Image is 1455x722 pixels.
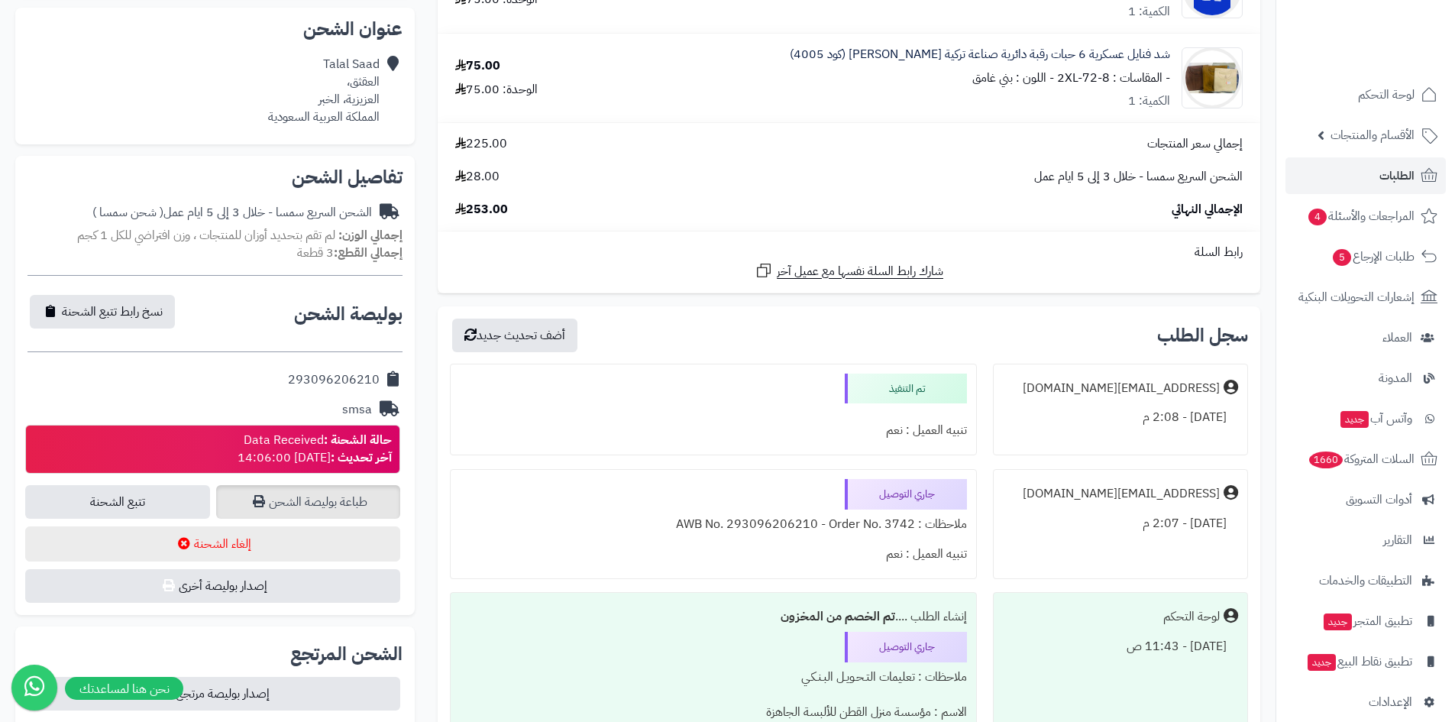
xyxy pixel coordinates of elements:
span: لوحة التحكم [1358,84,1415,105]
div: جاري التوصيل [845,479,967,510]
div: Talal Saad العقثق، العزيزية، الخبر المملكة العربية السعودية [268,56,380,125]
span: جديد [1324,614,1352,630]
a: أدوات التسويق [1285,481,1446,518]
span: طلبات الإرجاع [1331,246,1415,267]
small: - اللون : بني غامق [972,69,1054,87]
span: 5 [1332,248,1352,267]
button: إلغاء الشحنة [25,526,400,562]
div: الشحن السريع سمسا - خلال 3 إلى 5 ايام عمل [92,204,372,222]
span: نسخ رابط تتبع الشحنة [62,303,163,321]
a: التقارير [1285,522,1446,558]
span: 1660 [1308,451,1344,469]
div: 75.00 [455,57,500,75]
div: الكمية: 1 [1128,3,1170,21]
div: تنبيه العميل : نعم [460,416,966,445]
div: [EMAIL_ADDRESS][DOMAIN_NAME] [1023,380,1220,397]
span: جديد [1340,411,1369,428]
div: لوحة التحكم [1163,608,1220,626]
small: - المقاسات : 2XL-72-8 [1057,69,1170,87]
h2: تفاصيل الشحن [27,168,403,186]
a: لوحة التحكم [1285,76,1446,113]
h2: بوليصة الشحن [294,305,403,323]
a: الإعدادات [1285,684,1446,720]
div: 293096206210 [288,371,380,389]
img: logo-2.png [1351,20,1440,52]
h3: سجل الطلب [1157,326,1248,345]
a: التطبيقات والخدمات [1285,562,1446,599]
div: Data Received [DATE] 14:06:00 [238,432,392,467]
a: المراجعات والأسئلة4 [1285,198,1446,235]
small: 3 قطعة [297,244,403,262]
div: [DATE] - 2:07 م [1003,509,1238,539]
div: إنشاء الطلب .... [460,602,966,632]
a: شارك رابط السلة نفسها مع عميل آخر [755,261,943,280]
div: ملاحظات : AWB No. 293096206210 - Order No. 3742 [460,510,966,539]
span: التطبيقات والخدمات [1319,570,1412,591]
button: إصدار بوليصة مرتجع [25,677,400,711]
div: [DATE] - 2:08 م [1003,403,1238,432]
span: 253.00 [455,201,508,219]
span: التقارير [1383,529,1412,551]
span: لم تقم بتحديد أوزان للمنتجات ، وزن افتراضي للكل 1 كجم [77,226,335,244]
span: المراجعات والأسئلة [1307,206,1415,227]
span: 225.00 [455,135,507,153]
a: تطبيق نقاط البيعجديد [1285,643,1446,680]
div: [EMAIL_ADDRESS][DOMAIN_NAME] [1023,485,1220,503]
a: وآتس آبجديد [1285,400,1446,437]
div: تم التنفيذ [845,374,967,404]
a: طلبات الإرجاع5 [1285,238,1446,275]
span: أدوات التسويق [1346,489,1412,510]
button: نسخ رابط تتبع الشحنة [30,295,175,329]
a: طباعة بوليصة الشحن [216,485,401,519]
span: شارك رابط السلة نفسها مع عميل آخر [777,263,943,280]
h2: عنوان الشحن [27,20,403,38]
a: المدونة [1285,360,1446,397]
button: أضف تحديث جديد [452,319,577,352]
a: الطلبات [1285,157,1446,194]
span: 28.00 [455,168,500,186]
span: تطبيق المتجر [1322,610,1412,632]
span: المدونة [1379,367,1412,389]
div: الوحدة: 75.00 [455,81,538,99]
span: تطبيق نقاط البيع [1306,651,1412,672]
strong: آخر تحديث : [331,448,392,467]
span: وآتس آب [1339,408,1412,429]
b: تم الخصم من المخزون [781,607,895,626]
div: جاري التوصيل [845,632,967,662]
button: إصدار بوليصة أخرى [25,569,400,603]
div: تنبيه العميل : نعم [460,539,966,569]
div: الكمية: 1 [1128,92,1170,110]
a: تتبع الشحنة [25,485,210,519]
span: العملاء [1382,327,1412,348]
div: smsa [342,401,372,419]
img: 1752663822-WhatsApp%20Image%202025-07-16%20at%201.29.39%20PM-90x90.jpeg [1182,47,1242,108]
span: إشعارات التحويلات البنكية [1298,287,1415,308]
span: الإعدادات [1369,691,1412,713]
h2: الشحن المرتجع [290,645,403,663]
span: الشحن السريع سمسا - خلال 3 إلى 5 ايام عمل [1034,168,1243,186]
span: 4 [1308,208,1327,226]
span: الأقسام والمنتجات [1331,125,1415,146]
a: شد فنايل عسكرية 6 حبات رقبة دائرية صناعة تركية [PERSON_NAME] (كود 4005) [790,46,1170,63]
strong: إجمالي الوزن: [338,226,403,244]
a: السلات المتروكة1660 [1285,441,1446,478]
div: رابط السلة [444,244,1254,261]
span: السلات المتروكة [1308,448,1415,470]
span: إجمالي سعر المنتجات [1147,135,1243,153]
span: ( شحن سمسا ) [92,203,163,222]
strong: حالة الشحنة : [324,431,392,449]
a: إشعارات التحويلات البنكية [1285,279,1446,316]
strong: إجمالي القطع: [334,244,403,262]
div: [DATE] - 11:43 ص [1003,632,1238,662]
a: العملاء [1285,319,1446,356]
span: جديد [1308,654,1336,671]
span: الإجمالي النهائي [1172,201,1243,219]
span: الطلبات [1379,165,1415,186]
a: تطبيق المتجرجديد [1285,603,1446,639]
